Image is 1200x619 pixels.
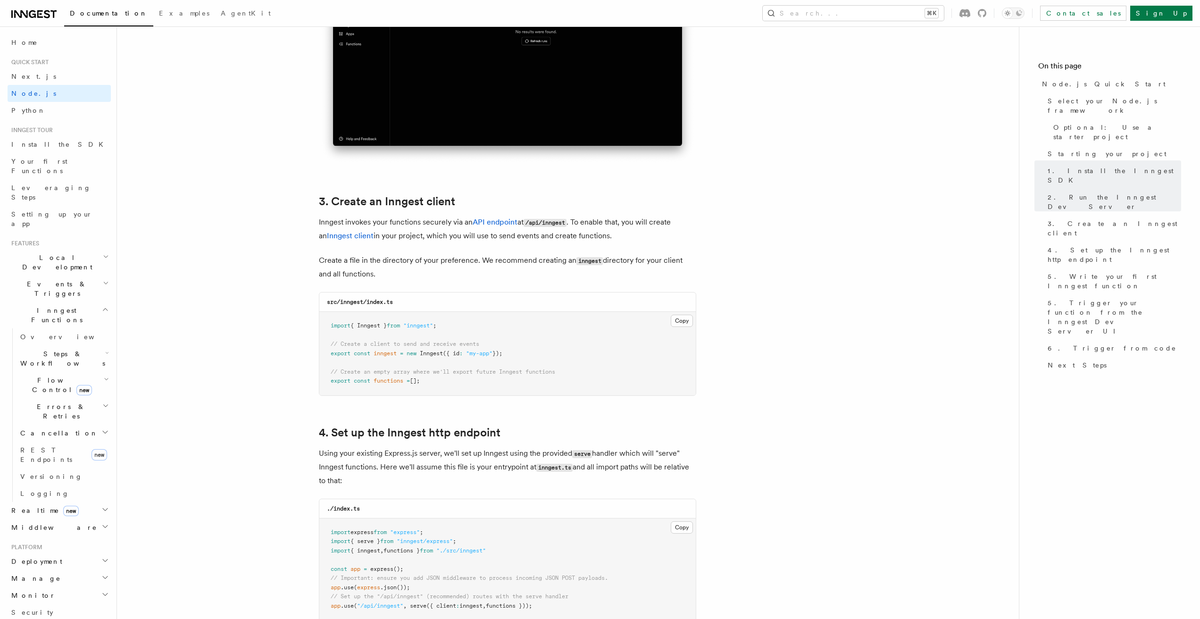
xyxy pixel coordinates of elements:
[350,322,387,329] span: { Inngest }
[466,350,492,357] span: "my-app"
[763,6,944,21] button: Search...⌘K
[20,446,72,463] span: REST Endpoints
[8,306,102,325] span: Inngest Functions
[8,179,111,206] a: Leveraging Steps
[64,3,153,26] a: Documentation
[426,602,456,609] span: ({ client
[8,34,111,51] a: Home
[357,602,403,609] span: "/api/inngest"
[354,350,370,357] span: const
[11,90,56,97] span: Node.js
[8,506,79,515] span: Realtime
[11,158,67,175] span: Your first Functions
[459,602,483,609] span: inngest
[1048,360,1107,370] span: Next Steps
[420,350,443,357] span: Inngest
[8,302,111,328] button: Inngest Functions
[159,9,209,17] span: Examples
[380,538,393,544] span: from
[11,73,56,80] span: Next.js
[331,350,350,357] span: export
[1042,79,1166,89] span: Node.js Quick Start
[70,9,148,17] span: Documentation
[341,584,354,591] span: .use
[11,184,91,201] span: Leveraging Steps
[8,328,111,502] div: Inngest Functions
[331,547,350,554] span: import
[8,249,111,276] button: Local Development
[350,529,374,535] span: express
[1048,245,1181,264] span: 4. Set up the Inngest http endpoint
[319,216,696,243] p: Inngest invokes your functions securely via an at . To enable that, you will create an in your pr...
[20,333,117,341] span: Overview
[8,136,111,153] a: Install the SDK
[576,257,603,265] code: inngest
[17,372,111,398] button: Flow Controlnew
[17,349,105,368] span: Steps & Workflows
[387,322,400,329] span: from
[11,141,109,148] span: Install the SDK
[8,587,111,604] button: Monitor
[221,9,271,17] span: AgentKit
[407,377,410,384] span: =
[327,299,393,305] code: src/inngest/index.ts
[407,350,417,357] span: new
[1038,75,1181,92] a: Node.js Quick Start
[17,328,111,345] a: Overview
[331,538,350,544] span: import
[1044,294,1181,340] a: 5. Trigger your function from the Inngest Dev Server UI
[215,3,276,25] a: AgentKit
[8,553,111,570] button: Deployment
[524,219,567,227] code: /api/inngest
[473,217,517,226] a: API endpoint
[403,602,407,609] span: ,
[1044,215,1181,242] a: 3. Create an Inngest client
[8,253,103,272] span: Local Development
[8,126,53,134] span: Inngest tour
[153,3,215,25] a: Examples
[443,350,459,357] span: ({ id
[8,574,61,583] span: Manage
[8,240,39,247] span: Features
[76,385,92,395] span: new
[331,575,608,581] span: // Important: ensure you add JSON middleware to process incoming JSON POST payloads.
[486,602,532,609] span: functions }));
[331,602,341,609] span: app
[397,538,453,544] span: "inngest/express"
[436,547,486,554] span: "./src/inngest"
[350,566,360,572] span: app
[364,566,367,572] span: =
[8,276,111,302] button: Events & Triggers
[92,449,107,460] span: new
[671,521,693,534] button: Copy
[8,153,111,179] a: Your first Functions
[410,602,426,609] span: serve
[17,485,111,502] a: Logging
[1044,92,1181,119] a: Select your Node.js framework
[390,529,420,535] span: "express"
[1044,162,1181,189] a: 1. Install the Inngest SDK
[1040,6,1126,21] a: Contact sales
[17,376,104,394] span: Flow Control
[17,468,111,485] a: Versioning
[331,529,350,535] span: import
[11,609,53,616] span: Security
[354,602,357,609] span: (
[8,570,111,587] button: Manage
[8,591,56,600] span: Monitor
[1130,6,1192,21] a: Sign Up
[331,566,347,572] span: const
[1048,272,1181,291] span: 5. Write your first Inngest function
[1048,96,1181,115] span: Select your Node.js framework
[1048,343,1176,353] span: 6. Trigger from code
[341,602,354,609] span: .use
[374,377,403,384] span: functions
[354,584,357,591] span: (
[327,505,360,512] code: ./index.ts
[331,593,568,600] span: // Set up the "/api/inngest" (recommended) routes with the serve handler
[1048,192,1181,211] span: 2. Run the Inngest Dev Server
[536,464,573,472] code: inngest.ts
[17,398,111,425] button: Errors & Retries
[350,538,380,544] span: { serve }
[11,107,46,114] span: Python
